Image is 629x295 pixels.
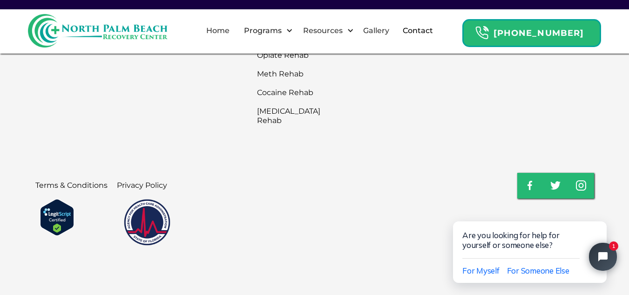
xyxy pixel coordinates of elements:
div: Resources [295,16,356,46]
a: Terms & Conditions [35,176,108,195]
a: Opiate Rehab [257,46,336,65]
strong: [PHONE_NUMBER] [494,28,584,38]
a: Meth Rehab [257,65,336,83]
img: Header Calendar Icons [475,26,489,40]
a: Privacy Policy [117,176,167,195]
a: Home [201,16,235,46]
a: Header Calendar Icons[PHONE_NUMBER] [462,14,601,47]
a: [MEDICAL_DATA] Rehab [257,102,336,130]
img: Verify Approval for www.northpalmrc.com [40,199,74,236]
div: Resources [301,25,345,36]
iframe: Tidio Chat [433,192,629,295]
div: Programs [242,25,284,36]
div: Programs [236,16,295,46]
a: Gallery [358,16,395,46]
a: Cocaine Rehab [257,83,336,102]
a: Verify LegitScript Approval for www.northpalmrc.com [40,213,74,220]
a: Contact [397,16,439,46]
